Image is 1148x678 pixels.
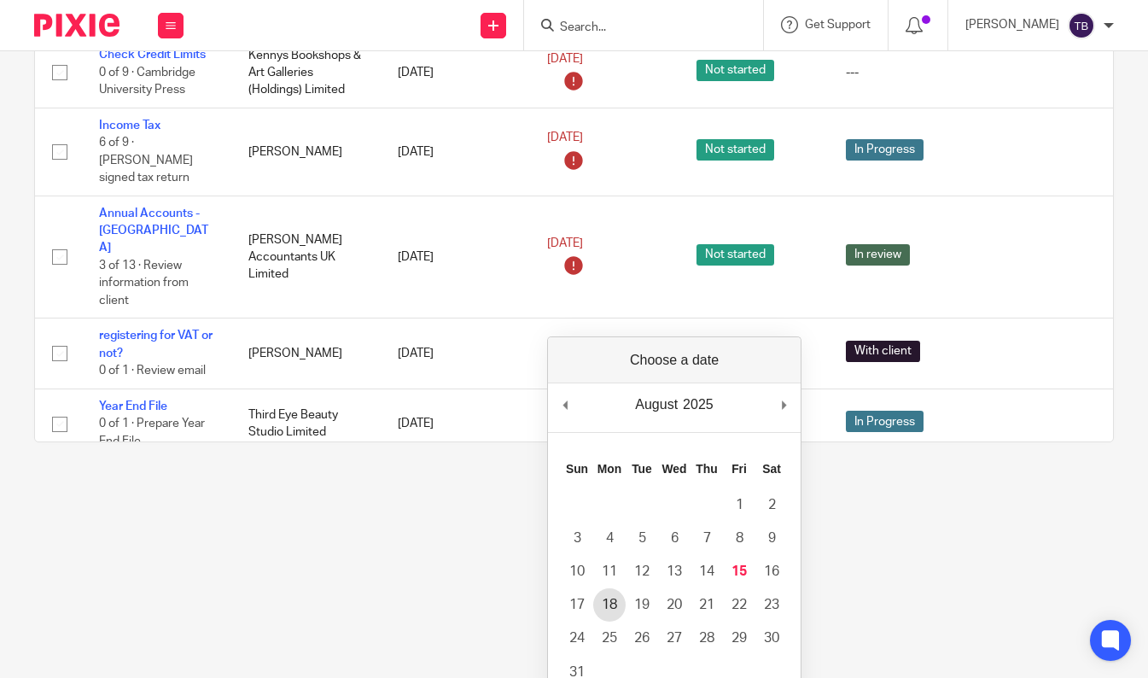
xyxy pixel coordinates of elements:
[231,108,381,196] td: [PERSON_NAME]
[99,330,213,359] a: registering for VAT or not?
[691,622,723,655] button: 28
[99,120,160,132] a: Income Tax
[632,462,652,476] abbr: Tuesday
[547,132,583,144] span: [DATE]
[99,400,167,412] a: Year End File
[626,588,658,622] button: 19
[846,341,920,362] span: With client
[381,319,530,389] td: [DATE]
[547,237,583,249] span: [DATE]
[723,488,755,522] button: 1
[723,555,755,588] button: 15
[691,555,723,588] button: 14
[762,462,781,476] abbr: Saturday
[846,411,924,432] span: In Progress
[846,64,987,81] div: ---
[626,555,658,588] button: 12
[547,53,583,65] span: [DATE]
[231,38,381,108] td: Kennys Bookshops & Art Galleries (Holdings) Limited
[99,418,205,447] span: 0 of 1 · Prepare Year End File
[846,244,910,266] span: In review
[99,67,195,96] span: 0 of 9 · Cambridge University Press
[658,522,691,555] button: 6
[805,19,871,31] span: Get Support
[723,622,755,655] button: 29
[658,622,691,655] button: 27
[558,20,712,36] input: Search
[593,555,626,588] button: 11
[696,462,717,476] abbr: Thursday
[846,139,924,161] span: In Progress
[557,392,574,418] button: Previous Month
[696,60,774,81] span: Not started
[34,14,119,37] img: Pixie
[658,555,691,588] button: 13
[381,196,530,319] td: [DATE]
[561,588,593,622] button: 17
[561,622,593,655] button: 24
[723,588,755,622] button: 22
[99,260,189,307] span: 3 of 13 · Review information from client
[593,622,626,655] button: 25
[755,622,788,655] button: 30
[561,522,593,555] button: 3
[632,392,680,418] div: August
[381,108,530,196] td: [DATE]
[593,522,626,555] button: 4
[691,588,723,622] button: 21
[99,137,193,184] span: 6 of 9 · [PERSON_NAME] signed tax return
[626,522,658,555] button: 5
[755,522,788,555] button: 9
[755,555,788,588] button: 16
[381,389,530,459] td: [DATE]
[755,488,788,522] button: 2
[99,365,206,377] span: 0 of 1 · Review email
[680,392,716,418] div: 2025
[231,319,381,389] td: [PERSON_NAME]
[231,196,381,319] td: [PERSON_NAME] Accountants UK Limited
[691,522,723,555] button: 7
[593,588,626,622] button: 18
[566,462,588,476] abbr: Sunday
[99,207,208,254] a: Annual Accounts - [GEOGRAPHIC_DATA]
[731,462,747,476] abbr: Friday
[661,462,686,476] abbr: Wednesday
[696,244,774,266] span: Not started
[696,139,774,161] span: Not started
[723,522,755,555] button: 8
[381,38,530,108] td: [DATE]
[658,588,691,622] button: 20
[231,389,381,459] td: Third Eye Beauty Studio Limited
[597,462,621,476] abbr: Monday
[775,392,792,418] button: Next Month
[626,622,658,655] button: 26
[99,49,206,61] a: Check Credit Limits
[1068,12,1095,39] img: svg%3E
[965,16,1059,33] p: [PERSON_NAME]
[561,555,593,588] button: 10
[755,588,788,622] button: 23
